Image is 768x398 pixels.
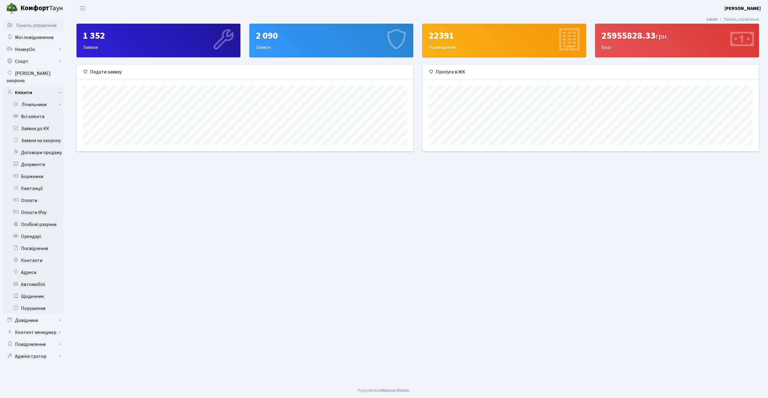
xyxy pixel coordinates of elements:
[256,30,407,41] div: 2 090
[3,111,63,123] a: Всі клієнти
[3,218,63,230] a: Особові рахунки
[3,195,63,206] a: Оплати
[7,99,63,111] a: Лічильники
[601,30,753,41] div: 25955828.33
[697,13,768,26] nav: breadcrumb
[3,67,63,87] a: [PERSON_NAME] охорона
[3,302,63,314] a: Порушення
[20,3,63,13] span: Таун
[3,338,63,350] a: Повідомлення
[77,24,240,57] div: Заявки
[3,87,63,99] a: Клієнти
[250,24,413,57] div: Заявок
[3,19,63,31] a: Панель управління
[422,24,586,57] a: 22391Приміщення
[3,55,63,67] a: Спорт
[249,24,413,57] a: 2 090Заявок
[77,65,413,79] div: Подати заявку
[20,3,49,13] b: Комфорт
[3,171,63,183] a: Боржники
[706,16,718,22] a: Admin
[3,350,63,362] a: Адміністратор
[423,65,759,79] div: Пропуск в ЖК
[3,230,63,242] a: Орендарі
[724,5,761,12] a: [PERSON_NAME]
[75,3,90,13] button: Переключити навігацію
[3,314,63,326] a: Довідники
[595,24,759,57] div: Борг
[3,43,63,55] a: НомерОк
[3,31,63,43] a: Мої повідомлення
[358,387,410,394] div: Розроблено .
[3,290,63,302] a: Щоденник
[83,30,234,41] div: 1 352
[3,183,63,195] a: Квитанції
[3,159,63,171] a: Документи
[381,387,409,394] a: Massive Kinetic
[16,22,56,29] span: Панель управління
[6,2,18,14] img: logo.png
[3,266,63,278] a: Адреси
[3,278,63,290] a: Автомобілі
[3,242,63,254] a: Посвідчення
[77,24,240,57] a: 1 352Заявки
[15,34,53,41] span: Мої повідомлення
[3,147,63,159] a: Договори продажу
[3,254,63,266] a: Контакти
[423,24,586,57] div: Приміщення
[3,135,63,147] a: Заявки на охорону
[718,16,759,23] li: Панель управління
[655,31,668,42] span: грн.
[3,326,63,338] a: Контент менеджер
[3,123,63,135] a: Заявки до КК
[3,206,63,218] a: Оплати iPay
[429,30,580,41] div: 22391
